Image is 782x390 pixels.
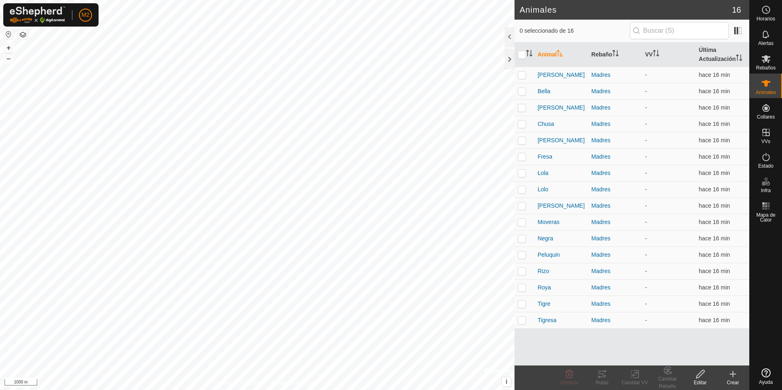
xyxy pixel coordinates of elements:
[591,316,638,325] div: Madres
[696,43,749,67] th: Última Actualización
[591,234,638,243] div: Madres
[642,43,695,67] th: VV
[653,51,659,58] p-sorticon: Activar para ordenar
[757,114,775,119] span: Collares
[699,284,730,291] span: 28 sept 2025, 9:05
[534,43,588,67] th: Animal
[699,317,730,323] span: 28 sept 2025, 9:05
[699,88,730,94] span: 28 sept 2025, 9:05
[761,139,770,144] span: VVs
[591,218,638,226] div: Madres
[699,251,730,258] span: 28 sept 2025, 9:05
[537,185,548,194] span: Lolo
[645,186,647,193] app-display-virtual-paddock-transition: -
[645,284,647,291] app-display-virtual-paddock-transition: -
[591,283,638,292] div: Madres
[645,137,647,143] app-display-virtual-paddock-transition: -
[10,7,65,23] img: Logo Gallagher
[537,120,554,128] span: Chusa
[591,71,638,79] div: Madres
[591,152,638,161] div: Madres
[591,202,638,210] div: Madres
[699,202,730,209] span: 28 sept 2025, 9:05
[651,375,684,390] div: Cambiar Rebaño
[537,169,548,177] span: Lola
[560,380,578,386] span: Eliminar
[591,136,638,145] div: Madres
[588,43,642,67] th: Rebaño
[756,65,775,70] span: Rebaños
[645,202,647,209] app-display-virtual-paddock-transition: -
[537,103,584,112] span: [PERSON_NAME]
[591,251,638,259] div: Madres
[591,103,638,112] div: Madres
[4,43,13,53] button: +
[81,11,89,19] span: M2
[630,22,729,39] input: Buscar (S)
[537,218,560,226] span: Moveras
[699,72,730,78] span: 28 sept 2025, 9:05
[537,267,549,276] span: Rizo
[4,54,13,63] button: –
[699,186,730,193] span: 28 sept 2025, 9:05
[750,365,782,388] a: Ayuda
[717,379,749,386] div: Crear
[537,234,553,243] span: Negra
[502,377,511,386] button: i
[645,300,647,307] app-display-virtual-paddock-transition: -
[699,235,730,242] span: 28 sept 2025, 9:05
[591,120,638,128] div: Madres
[645,251,647,258] app-display-virtual-paddock-transition: -
[537,202,584,210] span: [PERSON_NAME]
[586,379,618,386] div: Rutas
[4,29,13,39] button: Restablecer Mapa
[699,268,730,274] span: 28 sept 2025, 9:05
[537,300,550,308] span: Tigre
[645,170,647,176] app-display-virtual-paddock-transition: -
[759,380,773,385] span: Ayuda
[612,51,619,58] p-sorticon: Activar para ordenar
[699,300,730,307] span: 28 sept 2025, 9:05
[645,72,647,78] app-display-virtual-paddock-transition: -
[732,4,741,16] span: 16
[699,104,730,111] span: 28 sept 2025, 9:05
[557,51,563,58] p-sorticon: Activar para ordenar
[526,51,533,58] p-sorticon: Activar para ordenar
[645,219,647,225] app-display-virtual-paddock-transition: -
[519,27,629,35] span: 0 seleccionado de 16
[591,169,638,177] div: Madres
[699,219,730,225] span: 28 sept 2025, 9:05
[761,188,771,193] span: Infra
[537,136,584,145] span: [PERSON_NAME]
[645,235,647,242] app-display-virtual-paddock-transition: -
[591,267,638,276] div: Madres
[645,317,647,323] app-display-virtual-paddock-transition: -
[591,185,638,194] div: Madres
[645,121,647,127] app-display-virtual-paddock-transition: -
[537,283,551,292] span: Roya
[699,121,730,127] span: 28 sept 2025, 9:05
[645,104,647,111] app-display-virtual-paddock-transition: -
[618,379,651,386] div: Cambiar VV
[699,170,730,176] span: 28 sept 2025, 9:05
[537,87,550,96] span: Bella
[272,379,299,387] a: Contáctenos
[758,164,773,168] span: Estado
[736,56,742,62] p-sorticon: Activar para ordenar
[757,16,775,21] span: Horarios
[506,378,507,385] span: i
[537,316,556,325] span: Tigresa
[591,87,638,96] div: Madres
[684,379,717,386] div: Editar
[752,213,780,222] span: Mapa de Calor
[758,41,773,46] span: Alertas
[591,300,638,308] div: Madres
[18,30,28,40] button: Capas del Mapa
[645,153,647,160] app-display-virtual-paddock-transition: -
[699,153,730,160] span: 28 sept 2025, 9:05
[537,152,552,161] span: Fresa
[699,137,730,143] span: 28 sept 2025, 9:05
[519,5,732,15] h2: Animales
[756,90,776,95] span: Animales
[537,251,560,259] span: Peluquin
